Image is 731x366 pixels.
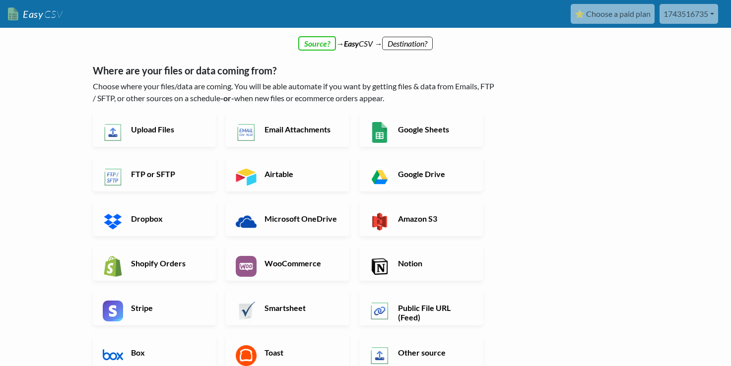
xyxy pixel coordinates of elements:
h6: Microsoft OneDrive [262,214,340,223]
h6: Other source [396,348,473,357]
a: Google Drive [359,157,483,191]
img: Email New CSV or XLSX File App & API [236,122,257,143]
h6: Google Drive [396,169,473,179]
img: Public File URL App & API [369,301,390,321]
img: Box App & API [103,345,124,366]
a: EasyCSV [8,4,63,24]
a: Notion [359,246,483,281]
h6: Toast [262,348,340,357]
a: Dropbox [93,201,216,236]
h6: Box [129,348,206,357]
a: Email Attachments [226,112,349,147]
img: Other Source App & API [369,345,390,366]
h5: Where are your files or data coming from? [93,64,497,76]
img: Dropbox App & API [103,211,124,232]
img: Google Sheets App & API [369,122,390,143]
img: Toast App & API [236,345,257,366]
a: Google Sheets [359,112,483,147]
img: Microsoft OneDrive App & API [236,211,257,232]
b: -or- [220,93,234,103]
a: Smartsheet [226,291,349,325]
a: Upload Files [93,112,216,147]
a: Airtable [226,157,349,191]
a: FTP or SFTP [93,157,216,191]
h6: Stripe [129,303,206,312]
a: Shopify Orders [93,246,216,281]
a: Amazon S3 [359,201,483,236]
h6: Google Sheets [396,124,473,134]
img: Amazon S3 App & API [369,211,390,232]
h6: FTP or SFTP [129,169,206,179]
h6: Notion [396,258,473,268]
img: Google Drive App & API [369,167,390,187]
a: WooCommerce [226,246,349,281]
h6: WooCommerce [262,258,340,268]
img: Smartsheet App & API [236,301,257,321]
h6: Smartsheet [262,303,340,312]
img: Upload Files App & API [103,122,124,143]
h6: Amazon S3 [396,214,473,223]
img: FTP or SFTP App & API [103,167,124,187]
p: Choose where your files/data are coming. You will be able automate if you want by getting files &... [93,80,497,104]
h6: Dropbox [129,214,206,223]
div: → CSV → [83,28,649,50]
img: Shopify App & API [103,256,124,277]
img: Airtable App & API [236,167,257,187]
a: Stripe [93,291,216,325]
span: CSV [43,8,63,20]
a: ⭐ Choose a paid plan [571,4,655,24]
h6: Upload Files [129,124,206,134]
h6: Email Attachments [262,124,340,134]
a: Microsoft OneDrive [226,201,349,236]
h6: Public File URL (Feed) [396,303,473,322]
a: 1743516735 [660,4,718,24]
h6: Airtable [262,169,340,179]
img: Stripe App & API [103,301,124,321]
a: Public File URL (Feed) [359,291,483,325]
h6: Shopify Orders [129,258,206,268]
img: WooCommerce App & API [236,256,257,277]
img: Notion App & API [369,256,390,277]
